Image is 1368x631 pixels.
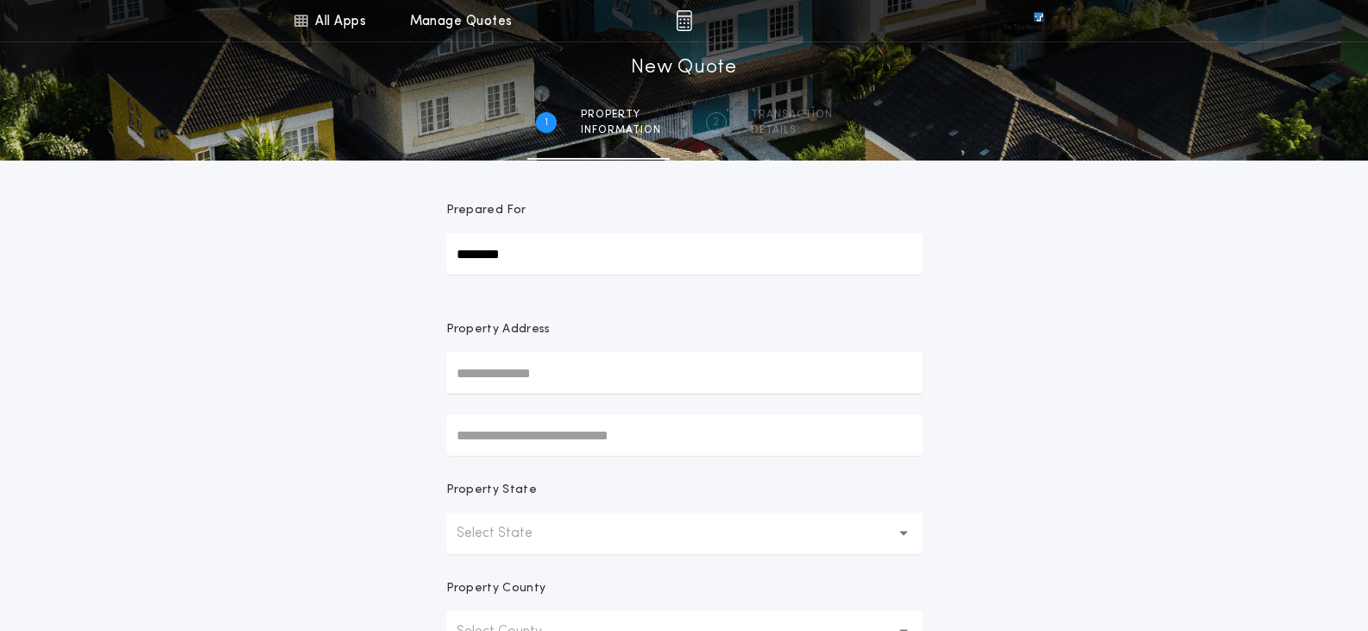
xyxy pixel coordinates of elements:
[446,513,923,554] button: Select State
[581,123,661,137] span: information
[1002,12,1075,29] img: vs-icon
[676,10,692,31] img: img
[446,482,537,499] p: Property State
[446,580,546,597] p: Property County
[751,108,833,122] span: Transaction
[457,523,560,544] p: Select State
[446,233,923,274] input: Prepared For
[446,202,526,219] p: Prepared For
[751,123,833,137] span: details
[581,108,661,122] span: Property
[631,54,736,82] h1: New Quote
[545,116,548,129] h2: 1
[713,116,719,129] h2: 2
[446,321,923,338] p: Property Address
